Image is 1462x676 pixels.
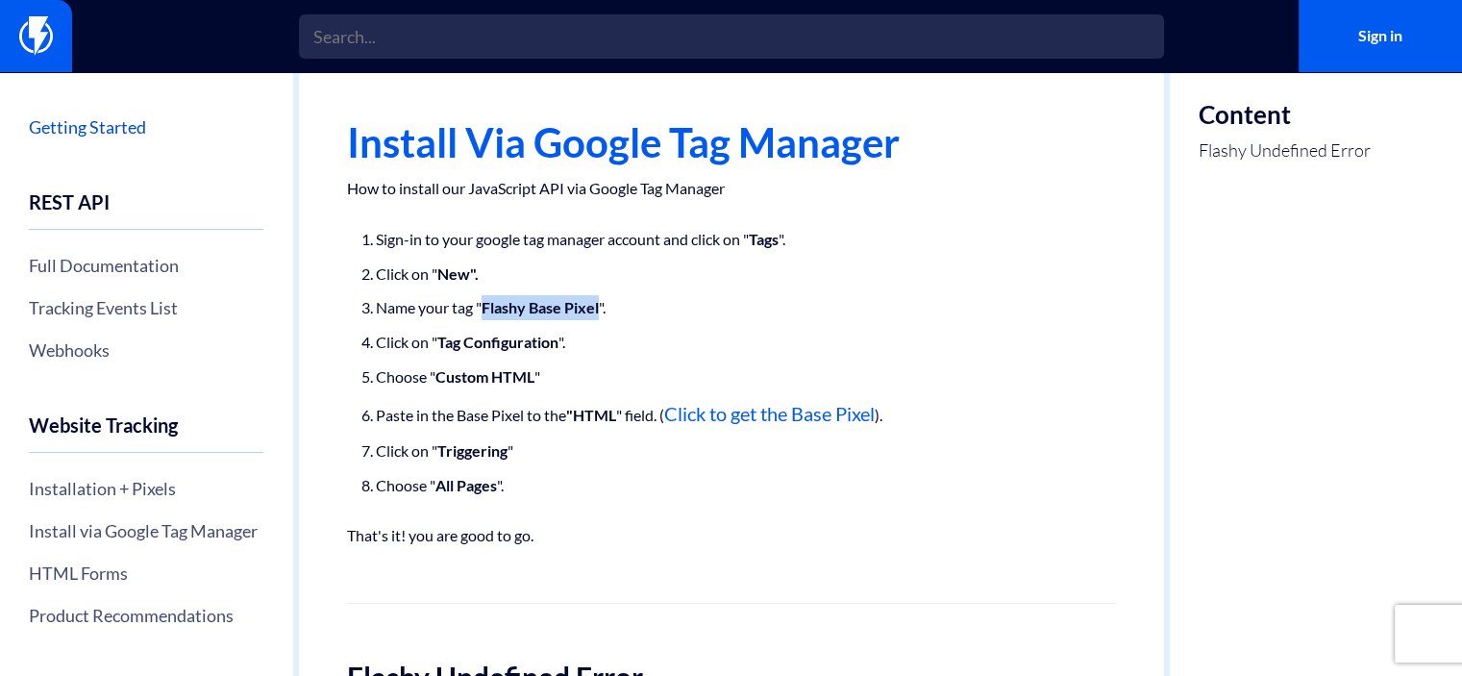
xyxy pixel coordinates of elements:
strong: Tag Configuration [437,333,558,351]
strong: Custom HTML [435,367,534,386]
a: Installation + Pixels [29,472,263,505]
p: That's it! you are good to go. [347,526,1116,545]
strong: Tags [749,230,779,248]
strong: All Pages [435,476,497,494]
a: HTML Forms [29,557,263,589]
li: Paste in the Base Pixel to the " field. ( ). [376,398,1087,429]
a: Full Documentation [29,249,263,282]
li: Choose " ". [376,473,1087,498]
li: Sign-in to your google tag manager account and click on " ". [376,227,1087,252]
a: Click to get the Base Pixel [664,402,875,425]
a: Getting Started [29,111,263,143]
li: Choose " " [376,364,1087,389]
h4: Website Tracking [29,414,263,453]
a: Tracking Events List [29,291,263,324]
p: How to install our JavaScript API via Google Tag Manager [347,179,1116,198]
strong: Flashy Base Pixel [482,298,599,316]
li: Click on " ". [376,330,1087,355]
strong: "HTML [566,406,616,424]
a: Flashy Undefined Error [1199,138,1371,163]
li: Name your tag " ". [376,295,1087,320]
a: Webhooks [29,334,263,366]
a: Product Recommendations [29,599,263,632]
h4: REST API [29,191,263,230]
input: Search... [299,14,1164,59]
li: Click on " [376,262,1087,287]
strong: Triggering [437,441,508,460]
strong: New". [437,264,479,283]
h1: Install via Google Tag Manager [347,120,1116,164]
h3: Content [1199,101,1371,129]
a: Install via Google Tag Manager [29,514,263,547]
li: Click on " " [376,438,1087,463]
